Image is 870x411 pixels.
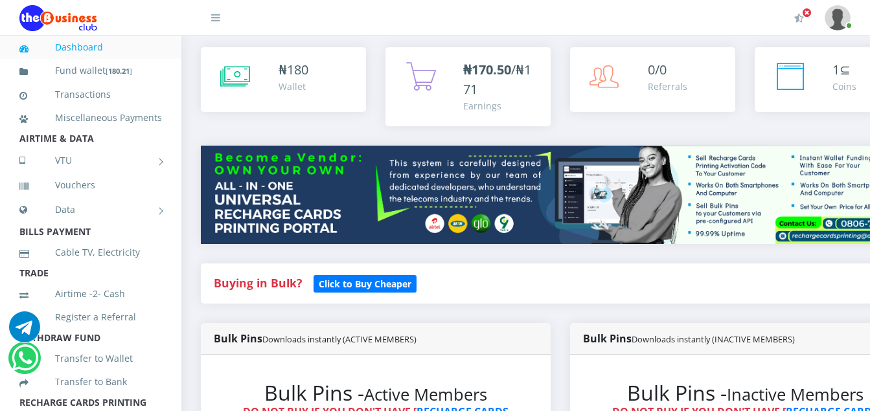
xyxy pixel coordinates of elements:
[727,383,864,406] small: Inactive Members
[19,144,162,177] a: VTU
[19,367,162,397] a: Transfer to Bank
[19,344,162,373] a: Transfer to Wallet
[19,32,162,62] a: Dashboard
[832,60,856,80] div: ⊆
[583,331,795,346] strong: Bulk Pins
[632,333,795,345] small: Downloads instantly (INACTIVE MEMBERS)
[832,80,856,93] div: Coins
[279,60,308,80] div: ₦
[794,13,804,23] i: Activate Your Membership
[108,66,130,76] b: 180.21
[279,80,308,93] div: Wallet
[19,238,162,267] a: Cable TV, Electricity
[802,8,812,17] span: Activate Your Membership
[201,47,366,112] a: ₦180 Wallet
[106,66,132,76] small: [ ]
[314,275,417,291] a: Click to Buy Cheaper
[19,103,162,133] a: Miscellaneous Payments
[9,321,40,342] a: Chat for support
[12,352,38,373] a: Chat for support
[19,302,162,332] a: Register a Referral
[214,275,302,291] strong: Buying in Bulk?
[385,47,551,126] a: ₦170.50/₦171 Earnings
[570,47,735,112] a: 0/0 Referrals
[262,333,417,345] small: Downloads instantly (ACTIVE MEMBERS)
[364,383,487,406] small: Active Members
[19,56,162,86] a: Fund wallet[180.21]
[319,278,411,290] b: Click to Buy Cheaper
[19,279,162,309] a: Airtime -2- Cash
[19,5,97,31] img: Logo
[648,61,667,78] span: 0/0
[648,80,687,93] div: Referrals
[19,194,162,226] a: Data
[463,61,531,98] span: /₦171
[832,61,840,78] span: 1
[825,5,851,30] img: User
[214,331,417,346] strong: Bulk Pins
[463,99,538,113] div: Earnings
[287,61,308,78] span: 180
[19,170,162,200] a: Vouchers
[463,61,511,78] b: ₦170.50
[227,381,525,405] h2: Bulk Pins -
[19,80,162,109] a: Transactions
